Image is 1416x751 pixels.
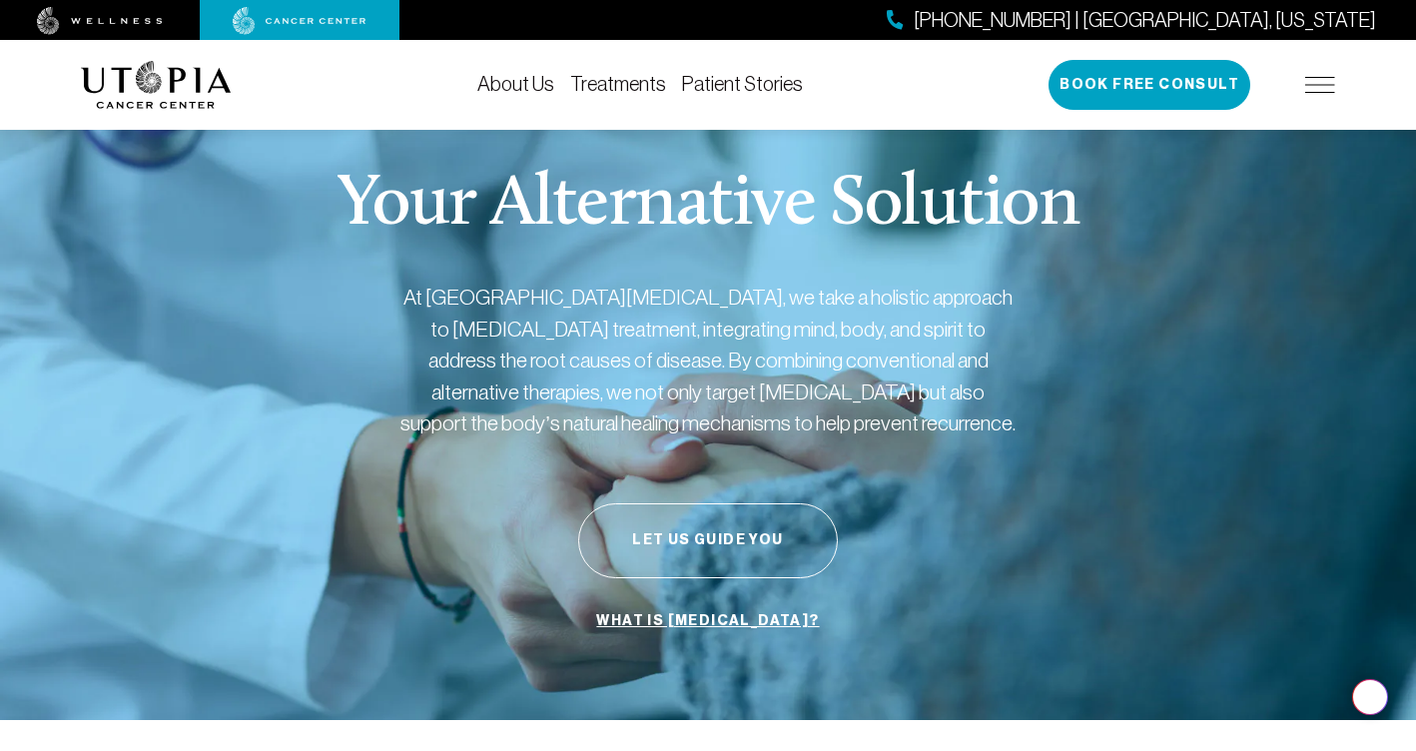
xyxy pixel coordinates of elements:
p: Your Alternative Solution [337,170,1078,242]
button: Book Free Consult [1049,60,1250,110]
span: [PHONE_NUMBER] | [GEOGRAPHIC_DATA], [US_STATE] [914,6,1376,35]
a: Treatments [570,73,666,95]
a: What is [MEDICAL_DATA]? [591,602,824,640]
a: Patient Stories [682,73,803,95]
img: icon-hamburger [1305,77,1335,93]
button: Let Us Guide You [578,503,838,578]
a: About Us [477,73,554,95]
a: [PHONE_NUMBER] | [GEOGRAPHIC_DATA], [US_STATE] [887,6,1376,35]
p: At [GEOGRAPHIC_DATA][MEDICAL_DATA], we take a holistic approach to [MEDICAL_DATA] treatment, inte... [398,282,1018,439]
img: logo [81,61,232,109]
img: wellness [37,7,163,35]
img: cancer center [233,7,366,35]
